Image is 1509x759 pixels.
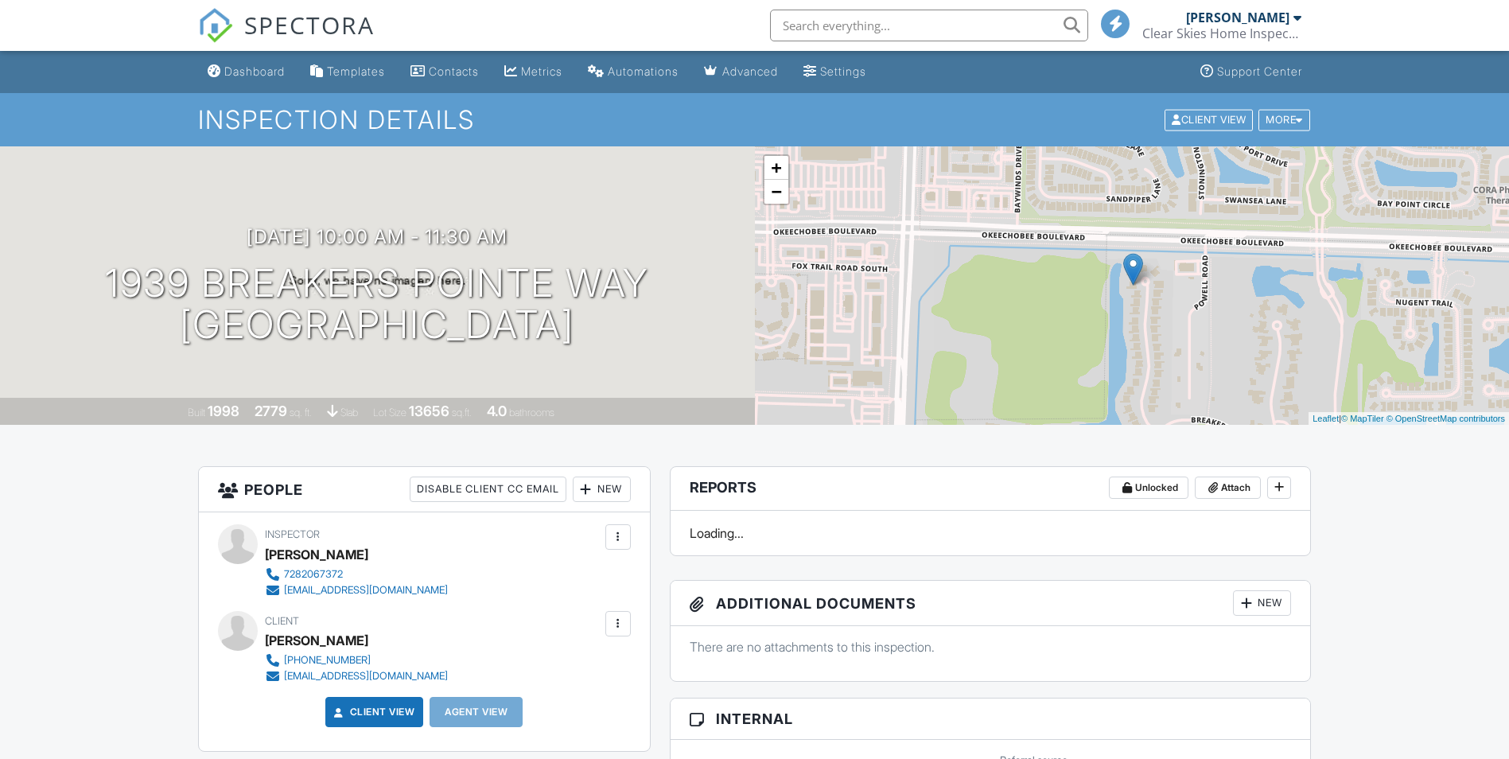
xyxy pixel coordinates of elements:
a: Metrics [498,57,569,87]
a: SPECTORA [198,21,375,55]
div: New [1233,590,1291,616]
div: | [1309,412,1509,426]
span: SPECTORA [244,8,375,41]
div: 2779 [255,403,287,419]
div: [PERSON_NAME] [265,543,368,566]
div: [PERSON_NAME] [265,629,368,652]
div: [EMAIL_ADDRESS][DOMAIN_NAME] [284,670,448,683]
h1: 1939 Breakers Pointe Way [GEOGRAPHIC_DATA] [105,263,649,347]
div: [PERSON_NAME] [1186,10,1289,25]
a: Contacts [404,57,485,87]
a: Settings [797,57,873,87]
h1: Inspection Details [198,106,1312,134]
span: bathrooms [509,407,554,418]
p: There are no attachments to this inspection. [690,638,1292,656]
div: [PHONE_NUMBER] [284,654,371,667]
div: 13656 [409,403,449,419]
div: 1998 [208,403,239,419]
a: Leaflet [1313,414,1339,423]
div: Client View [1165,109,1253,130]
span: slab [340,407,358,418]
span: Inspector [265,528,320,540]
a: Automations (Basic) [581,57,685,87]
a: Client View [331,704,415,720]
h3: Additional Documents [671,581,1311,626]
div: Disable Client CC Email [410,477,566,502]
a: © MapTiler [1341,414,1384,423]
span: sq.ft. [452,407,472,418]
a: Advanced [698,57,784,87]
a: [PHONE_NUMBER] [265,652,448,668]
h3: Internal [671,699,1311,740]
span: Built [188,407,205,418]
a: Zoom in [764,156,788,180]
a: [EMAIL_ADDRESS][DOMAIN_NAME] [265,582,448,598]
div: Metrics [521,64,562,78]
div: Contacts [429,64,479,78]
div: New [573,477,631,502]
img: The Best Home Inspection Software - Spectora [198,8,233,43]
span: Lot Size [373,407,406,418]
div: Support Center [1217,64,1302,78]
span: Client [265,615,299,627]
a: 7282067372 [265,566,448,582]
a: Zoom out [764,180,788,204]
a: Dashboard [201,57,291,87]
a: Client View [1163,113,1257,125]
h3: People [199,467,650,512]
div: 4.0 [487,403,507,419]
div: [EMAIL_ADDRESS][DOMAIN_NAME] [284,584,448,597]
a: [EMAIL_ADDRESS][DOMAIN_NAME] [265,668,448,684]
a: Support Center [1194,57,1309,87]
div: Templates [327,64,385,78]
input: Search everything... [770,10,1088,41]
h3: [DATE] 10:00 am - 11:30 am [247,226,508,247]
a: Templates [304,57,391,87]
div: Clear Skies Home Inspection [1142,25,1301,41]
span: sq. ft. [290,407,312,418]
div: More [1258,109,1310,130]
a: © OpenStreetMap contributors [1386,414,1505,423]
div: 7282067372 [284,568,343,581]
div: Settings [820,64,866,78]
div: Advanced [722,64,778,78]
div: Automations [608,64,679,78]
div: Dashboard [224,64,285,78]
